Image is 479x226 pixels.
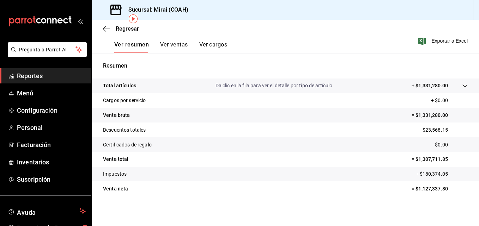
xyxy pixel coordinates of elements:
[199,41,228,53] button: Ver cargos
[417,170,468,178] p: - $180,374.05
[103,170,127,178] p: Impuestos
[114,41,227,53] div: navigation tabs
[431,97,468,104] p: + $0.00
[17,140,86,150] span: Facturación
[17,175,86,184] span: Suscripción
[17,157,86,167] span: Inventarios
[103,156,128,163] p: Venta total
[116,25,139,32] span: Regresar
[19,46,76,54] span: Pregunta a Parrot AI
[420,126,468,134] p: - $23,568.15
[114,41,149,53] button: Ver resumen
[103,62,468,70] p: Resumen
[17,88,86,98] span: Menú
[129,14,138,23] img: Tooltip marker
[78,18,83,24] button: open_drawer_menu
[412,156,468,163] p: = $1,307,711.85
[419,37,468,45] button: Exportar a Excel
[17,123,86,132] span: Personal
[5,51,87,58] a: Pregunta a Parrot AI
[412,185,468,193] p: = $1,127,337.80
[103,141,152,149] p: Certificados de regalo
[17,106,86,115] span: Configuración
[8,42,87,57] button: Pregunta a Parrot AI
[103,185,128,193] p: Venta neta
[103,25,139,32] button: Regresar
[160,41,188,53] button: Ver ventas
[17,207,77,215] span: Ayuda
[432,141,468,149] p: - $0.00
[412,112,468,119] p: = $1,331,280.00
[103,126,146,134] p: Descuentos totales
[412,82,448,89] p: + $1,331,280.00
[17,71,86,81] span: Reportes
[103,82,136,89] p: Total artículos
[103,97,146,104] p: Cargos por servicio
[216,82,333,89] p: Da clic en la fila para ver el detalle por tipo de artículo
[103,112,130,119] p: Venta bruta
[123,6,188,14] h3: Sucursal: Mirai (COAH)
